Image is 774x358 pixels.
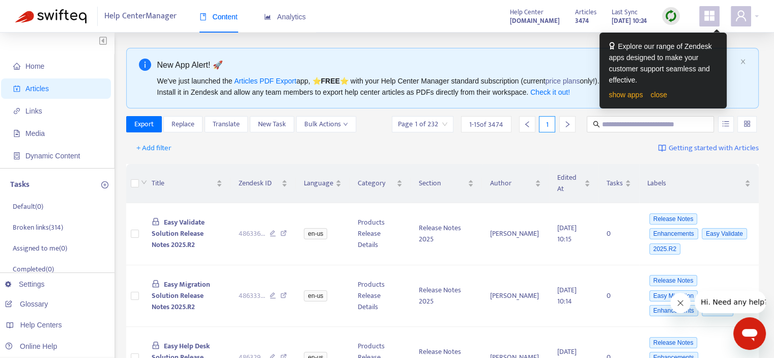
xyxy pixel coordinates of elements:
[649,305,698,316] span: Enhancements
[163,116,203,132] button: Replace
[649,213,698,225] span: Release Notes
[152,216,205,251] span: Easy Validate Solution Release Notes 2025.R2
[258,119,286,130] span: New Task
[482,265,549,327] td: [PERSON_NAME]
[20,321,62,329] span: Help Centers
[510,15,560,26] strong: [DOMAIN_NAME]
[647,178,742,189] span: Labels
[304,119,348,130] span: Bulk Actions
[740,59,746,65] button: close
[358,178,394,189] span: Category
[612,15,647,26] strong: [DATE] 10:24
[304,178,333,189] span: Language
[649,337,698,348] span: Release Notes
[25,85,49,93] span: Articles
[152,178,214,189] span: Title
[296,116,356,132] button: Bulk Actionsdown
[234,77,296,85] a: Articles PDF Export
[598,265,639,327] td: 0
[231,164,296,203] th: Zendesk ID
[703,10,715,22] span: appstore
[134,119,154,130] span: Export
[5,300,48,308] a: Glossary
[350,265,411,327] td: Products Release Details
[669,143,759,154] span: Getting started with Articles
[557,172,582,195] span: Edited At
[490,178,533,189] span: Author
[649,290,698,301] span: Easy Migration
[13,243,67,254] p: Assigned to me ( 0 )
[343,122,348,127] span: down
[239,290,265,301] span: 486333 ...
[564,121,571,128] span: right
[593,121,600,128] span: search
[546,77,580,85] a: price plans
[152,341,160,349] span: lock
[13,63,20,70] span: home
[598,203,639,265] td: 0
[733,317,766,350] iframe: Button to launch messaging window
[13,85,20,92] span: account-book
[695,291,766,313] iframe: Message from company
[25,107,42,115] span: Links
[13,222,63,233] p: Broken links ( 314 )
[350,203,411,265] td: Products Release Details
[557,222,577,245] span: [DATE] 10:15
[13,264,54,274] p: Completed ( 0 )
[25,62,44,70] span: Home
[658,144,666,152] img: image-link
[25,152,80,160] span: Dynamic Content
[482,164,549,203] th: Author
[419,178,466,189] span: Section
[13,130,20,137] span: file-image
[658,140,759,156] a: Getting started with Articles
[482,203,549,265] td: [PERSON_NAME]
[649,275,698,286] span: Release Notes
[264,13,306,21] span: Analytics
[5,280,45,288] a: Settings
[152,217,160,226] span: lock
[639,164,759,203] th: Labels
[702,228,747,239] span: Easy Validate
[239,228,265,239] span: 486336 ...
[157,75,736,98] div: We've just launched the app, ⭐ ⭐️ with your Help Center Manager standard subscription (current on...
[670,293,691,313] iframe: Close message
[264,13,271,20] span: area-chart
[649,228,698,239] span: Enhancements
[152,279,210,313] span: Easy Migration Solution Release Notes 2025.R2
[136,142,171,154] span: + Add filter
[411,164,482,203] th: Section
[13,107,20,115] span: link
[25,129,45,137] span: Media
[144,164,230,203] th: Title
[129,140,179,156] button: + Add filter
[612,7,638,18] span: Last Sync
[575,7,596,18] span: Articles
[609,91,643,99] a: show apps
[524,121,531,128] span: left
[6,7,73,15] span: Hi. Need any help?
[557,284,577,307] span: [DATE] 10:14
[139,59,151,71] span: info-circle
[469,119,503,130] span: 1 - 15 of 3474
[411,265,482,327] td: Release Notes 2025
[199,13,238,21] span: Content
[10,179,30,191] p: Tasks
[549,164,598,203] th: Edited At
[539,116,555,132] div: 1
[157,59,736,71] div: New App Alert! 🚀
[13,152,20,159] span: container
[126,116,162,132] button: Export
[15,9,87,23] img: Swifteq
[510,7,543,18] span: Help Center
[5,342,57,350] a: Online Help
[598,164,639,203] th: Tasks
[665,10,677,22] img: sync.dc5367851b00ba804db3.png
[104,7,177,26] span: Help Center Manager
[239,178,280,189] span: Zendesk ID
[199,13,207,20] span: book
[735,10,747,22] span: user
[101,181,108,188] span: plus-circle
[152,280,160,288] span: lock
